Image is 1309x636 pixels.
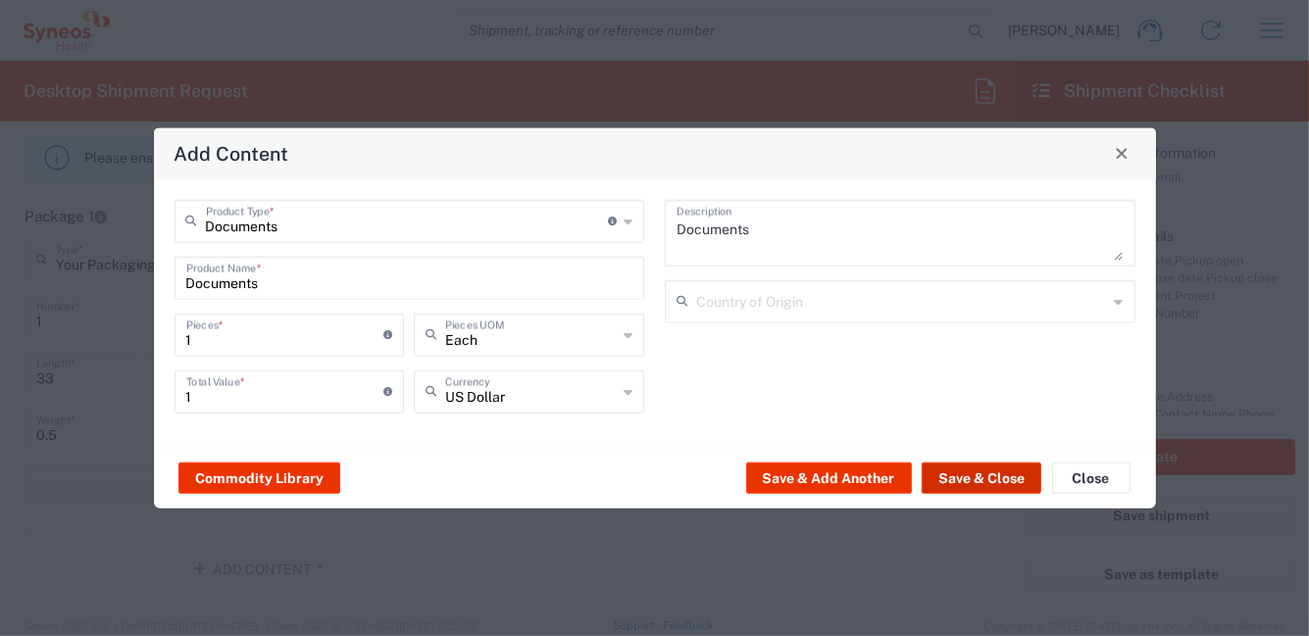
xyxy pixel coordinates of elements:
button: Close [1052,463,1131,494]
button: Close [1108,139,1135,167]
button: Commodity Library [178,463,340,494]
button: Save & Close [922,463,1041,494]
h4: Add Content [174,139,288,168]
button: Save & Add Another [746,463,912,494]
